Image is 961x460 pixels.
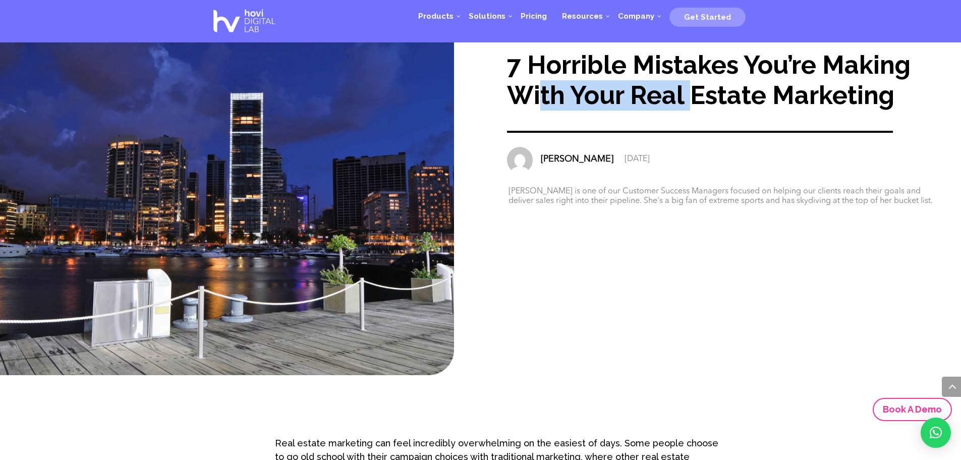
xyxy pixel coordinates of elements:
[618,12,654,21] span: Company
[507,50,941,111] div: 7 Horrible Mistakes You’re Making With Your Real Estate Marketing
[669,9,746,24] a: Get Started
[418,12,454,21] span: Products
[625,155,650,165] div: [DATE]
[411,1,461,31] a: Products
[562,12,603,21] span: Resources
[469,12,505,21] span: Solutions
[684,13,731,22] span: Get Started
[610,1,662,31] a: Company
[521,12,547,21] span: Pricing
[554,1,610,31] a: Resources
[461,1,513,31] a: Solutions
[508,187,936,207] div: [PERSON_NAME] is one of our Customer Success Managers focused on helping our clients reach their ...
[541,155,613,165] div: [PERSON_NAME]
[873,398,952,421] a: Book A Demo
[513,1,554,31] a: Pricing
